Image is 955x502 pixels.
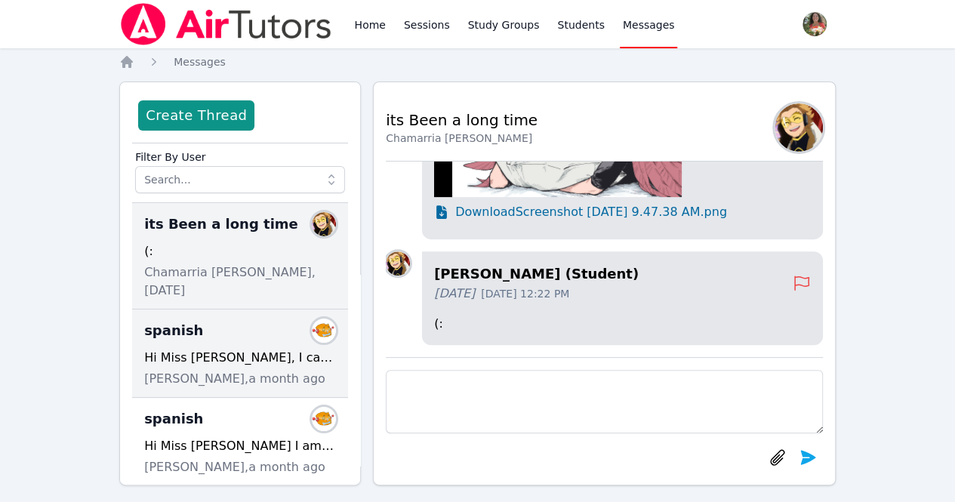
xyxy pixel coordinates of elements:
[775,103,823,152] img: Chamarria Pickett
[132,398,348,486] div: spanishTehzeeb KhanHi Miss [PERSON_NAME] I am in the call but my mic and camera aren't working. I...
[386,109,538,131] h2: its Been a long time
[144,437,336,455] div: Hi Miss [PERSON_NAME] I am in the call but my mic and camera aren't working. I cannot see you either
[312,212,336,236] img: Chamarria Pickett
[144,458,325,476] span: [PERSON_NAME], a month ago
[119,3,333,45] img: Air Tutors
[135,143,345,166] label: Filter By User
[144,214,298,235] span: its Been a long time
[135,166,345,193] input: Search...
[386,131,538,146] div: Chamarria [PERSON_NAME]
[144,242,336,260] div: (:
[174,56,226,68] span: Messages
[481,286,569,301] span: [DATE] 12:22 PM
[623,17,675,32] span: Messages
[434,285,475,303] span: [DATE]
[144,408,203,430] span: spanish
[312,319,336,343] img: Tehzeeb Khan
[119,54,836,69] nav: Breadcrumb
[132,310,348,398] div: spanishTehzeeb KhanHi Miss [PERSON_NAME], I can't put what I am doing in the whiteboard because I...
[455,203,727,221] span: Download Screenshot [DATE] 9.47.38 AM.png
[144,370,325,388] span: [PERSON_NAME], a month ago
[174,54,226,69] a: Messages
[434,315,811,333] p: (:
[138,100,254,131] button: Create Thread
[434,263,793,285] h4: [PERSON_NAME] (Student)
[144,320,203,341] span: spanish
[386,251,410,276] img: Chamarria Pickett
[434,203,811,221] a: DownloadScreenshot [DATE] 9.47.38 AM.png
[144,349,336,367] div: Hi Miss [PERSON_NAME], I can't put what I am doing in the whiteboard because I can't get into the...
[144,263,336,300] span: Chamarria [PERSON_NAME], [DATE]
[132,203,348,310] div: its Been a long timeChamarria Pickett(:Chamarria [PERSON_NAME],[DATE]
[312,407,336,431] img: Tehzeeb Khan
